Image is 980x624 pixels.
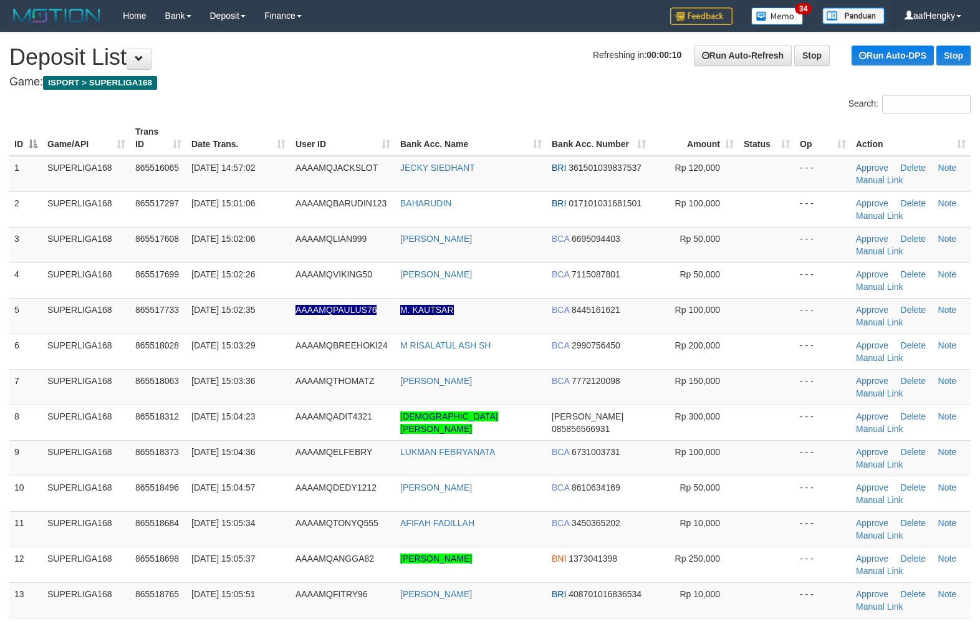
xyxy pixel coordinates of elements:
span: Copy 7772120098 to clipboard [572,376,620,386]
a: [PERSON_NAME] [400,554,472,564]
a: Delete [901,411,926,421]
th: Op: activate to sort column ascending [795,120,851,156]
td: SUPERLIGA168 [42,334,130,369]
span: 865518684 [135,518,179,528]
a: Stop [794,45,830,66]
a: Manual Link [856,175,903,185]
a: [PERSON_NAME] [400,589,472,599]
td: SUPERLIGA168 [42,440,130,476]
a: Note [938,305,957,315]
span: Rp 250,000 [675,554,720,564]
td: SUPERLIGA168 [42,227,130,262]
a: Delete [901,482,926,492]
span: BCA [552,340,569,350]
a: LUKMAN FEBRYANATA [400,447,495,457]
a: Manual Link [856,282,903,292]
span: AAAAMQANGGA82 [295,554,374,564]
span: BRI [552,198,566,208]
td: SUPERLIGA168 [42,262,130,298]
a: Approve [856,411,888,421]
td: 10 [9,476,42,511]
img: panduan.png [822,7,885,24]
span: [DATE] 15:01:06 [191,198,255,208]
a: Approve [856,340,888,350]
td: SUPERLIGA168 [42,298,130,334]
span: Copy 017101031681501 to clipboard [569,198,641,208]
a: Approve [856,518,888,528]
span: BCA [552,269,569,279]
a: Delete [901,589,926,599]
a: [PERSON_NAME] [400,482,472,492]
span: [DATE] 14:57:02 [191,163,255,173]
a: Delete [901,447,926,457]
a: Manual Link [856,495,903,505]
span: AAAAMQBREEHOKI24 [295,340,388,350]
th: Game/API: activate to sort column ascending [42,120,130,156]
a: Approve [856,269,888,279]
a: Note [938,518,957,528]
a: Delete [901,376,926,386]
span: Copy 6731003731 to clipboard [572,447,620,457]
label: Search: [848,95,971,113]
a: [PERSON_NAME] [400,376,472,386]
td: - - - [795,191,851,227]
td: SUPERLIGA168 [42,156,130,192]
span: Rp 100,000 [675,198,720,208]
td: SUPERLIGA168 [42,191,130,227]
a: Manual Link [856,566,903,576]
span: Copy 408701016836534 to clipboard [569,589,641,599]
a: Delete [901,554,926,564]
a: Manual Link [856,602,903,612]
td: SUPERLIGA168 [42,369,130,405]
td: - - - [795,298,851,334]
span: 34 [795,3,812,14]
a: [PERSON_NAME] [400,269,472,279]
span: Copy 1373041398 to clipboard [569,554,617,564]
td: SUPERLIGA168 [42,476,130,511]
span: [DATE] 15:03:29 [191,340,255,350]
a: Delete [901,269,926,279]
td: - - - [795,511,851,547]
th: Trans ID: activate to sort column ascending [130,120,186,156]
span: BCA [552,482,569,492]
th: User ID: activate to sort column ascending [291,120,395,156]
span: Rp 50,000 [680,234,720,244]
td: - - - [795,227,851,262]
a: Manual Link [856,317,903,327]
span: Rp 100,000 [675,305,720,315]
a: Delete [901,198,926,208]
td: - - - [795,476,851,511]
a: Approve [856,163,888,173]
img: MOTION_logo.png [9,6,104,25]
td: 13 [9,582,42,618]
th: Action: activate to sort column ascending [851,120,971,156]
span: Rp 50,000 [680,269,720,279]
span: Rp 300,000 [675,411,720,421]
a: Note [938,411,957,421]
a: Delete [901,518,926,528]
span: 865518063 [135,376,179,386]
span: 865517608 [135,234,179,244]
a: Manual Link [856,211,903,221]
span: BRI [552,589,566,599]
a: Note [938,447,957,457]
span: [DATE] 15:04:23 [191,411,255,421]
span: Rp 10,000 [680,518,720,528]
span: AAAAMQBARUDIN123 [295,198,387,208]
a: Approve [856,554,888,564]
span: [DATE] 15:05:37 [191,554,255,564]
span: BNI [552,554,566,564]
th: Status: activate to sort column ascending [739,120,795,156]
td: SUPERLIGA168 [42,582,130,618]
td: SUPERLIGA168 [42,511,130,547]
th: Date Trans.: activate to sort column ascending [186,120,291,156]
td: - - - [795,547,851,582]
span: BCA [552,447,569,457]
td: 6 [9,334,42,369]
input: Search: [882,95,971,113]
a: Manual Link [856,530,903,540]
span: Rp 120,000 [675,163,720,173]
a: BAHARUDIN [400,198,451,208]
td: - - - [795,262,851,298]
span: [DATE] 15:02:06 [191,234,255,244]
